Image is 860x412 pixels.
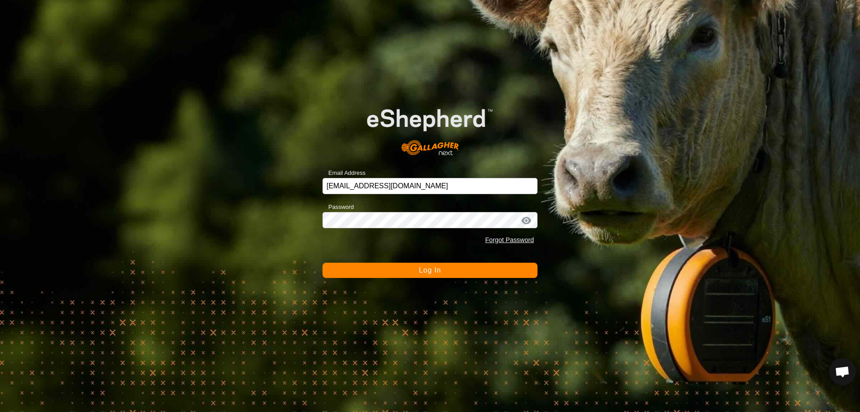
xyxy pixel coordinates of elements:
label: Email Address [322,169,365,178]
span: Log In [419,266,441,274]
button: Log In [322,263,537,278]
input: Email Address [322,178,537,194]
label: Password [322,203,354,212]
a: Forgot Password [485,236,534,243]
img: E-shepherd Logo [344,91,516,165]
div: Open chat [829,358,856,385]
